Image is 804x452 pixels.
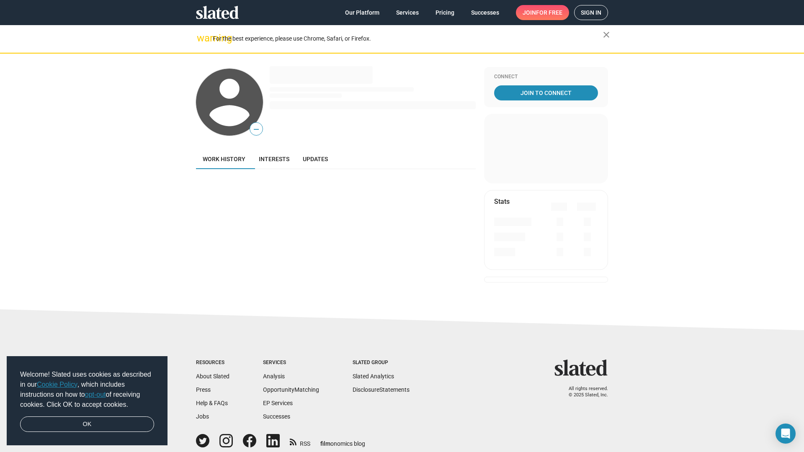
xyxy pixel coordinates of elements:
[303,156,328,162] span: Updates
[494,85,598,100] a: Join To Connect
[523,5,562,20] span: Join
[464,5,506,20] a: Successes
[601,30,611,40] mat-icon: close
[396,5,419,20] span: Services
[263,400,293,406] a: EP Services
[496,85,596,100] span: Join To Connect
[290,435,310,448] a: RSS
[7,356,167,446] div: cookieconsent
[516,5,569,20] a: Joinfor free
[196,360,229,366] div: Resources
[197,33,207,43] mat-icon: warning
[435,5,454,20] span: Pricing
[85,391,106,398] a: opt-out
[320,433,365,448] a: filmonomics blog
[353,373,394,380] a: Slated Analytics
[263,386,319,393] a: OpportunityMatching
[263,413,290,420] a: Successes
[345,5,379,20] span: Our Platform
[263,360,319,366] div: Services
[263,373,285,380] a: Analysis
[389,5,425,20] a: Services
[259,156,289,162] span: Interests
[353,386,410,393] a: DisclosureStatements
[536,5,562,20] span: for free
[776,424,796,444] div: Open Intercom Messenger
[196,386,211,393] a: Press
[494,197,510,206] mat-card-title: Stats
[581,5,601,20] span: Sign in
[429,5,461,20] a: Pricing
[37,381,77,388] a: Cookie Policy
[213,33,603,44] div: For the best experience, please use Chrome, Safari, or Firefox.
[338,5,386,20] a: Our Platform
[196,373,229,380] a: About Slated
[20,416,154,432] a: dismiss cookie message
[471,5,499,20] span: Successes
[203,156,245,162] span: Work history
[196,149,252,169] a: Work history
[196,400,228,406] a: Help & FAQs
[250,124,263,135] span: —
[574,5,608,20] a: Sign in
[296,149,335,169] a: Updates
[252,149,296,169] a: Interests
[196,413,209,420] a: Jobs
[494,74,598,80] div: Connect
[560,386,608,398] p: All rights reserved. © 2025 Slated, Inc.
[20,370,154,410] span: Welcome! Slated uses cookies as described in our , which includes instructions on how to of recei...
[353,360,410,366] div: Slated Group
[320,440,330,447] span: film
